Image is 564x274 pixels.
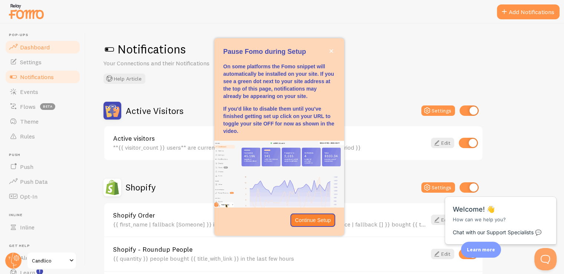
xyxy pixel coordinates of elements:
a: Shopify Order [113,212,426,219]
a: Candlico [27,252,77,270]
p: Your Connections and their Notifications [103,59,281,68]
a: Push Data [4,174,81,189]
div: {{ first_name | fallback [Someone] }} in {{ city | fallback [somewhere cool] }}, {{ province | fa... [113,221,426,228]
iframe: Help Scout Beacon - Open [534,248,557,270]
a: Notifications [4,69,81,84]
div: Learn more [461,242,501,258]
p: If you'd like to disable them until you've finished getting set up click on your URL to toggle yo... [223,105,335,135]
a: Edit [431,215,454,225]
button: Help Article [103,74,145,84]
span: Notifications [20,73,54,81]
div: {{ quantity }} people bought {{ title_with_link }} in the last few hours [113,255,426,262]
iframe: Help Scout Beacon - Messages and Notifications [441,178,561,248]
a: Edit [431,138,454,148]
a: Settings [4,55,81,69]
button: Settings [421,182,455,193]
span: Get Help [9,244,81,248]
span: Push Data [20,178,48,185]
button: Continue Setup [290,213,335,227]
span: Push [9,153,81,157]
a: Rules [4,129,81,144]
a: Push [4,159,81,174]
a: Opt-In [4,189,81,204]
span: Dashboard [20,43,50,51]
a: Events [4,84,81,99]
h2: Shopify [126,182,156,193]
span: Push [20,163,33,170]
span: Pop-ups [9,33,81,37]
img: Shopify [103,179,121,196]
span: Settings [20,58,42,66]
span: beta [40,103,55,110]
a: Dashboard [4,40,81,55]
span: Theme [20,118,39,125]
span: Opt-In [20,193,37,200]
a: Inline [4,220,81,235]
img: fomo-relay-logo-orange.svg [8,2,45,21]
a: Active visitors [113,135,426,142]
p: Continue Setup [295,216,331,224]
a: Theme [4,114,81,129]
div: Pause Fomo during Setup [214,38,344,236]
h1: Notifications [103,42,546,57]
img: Active Visitors [103,102,121,120]
span: Flows [20,103,36,110]
a: Flows beta [4,99,81,114]
button: Settings [421,105,455,116]
span: Rules [20,133,35,140]
div: **{{ visitor_count }} users** are currently active on our {{ page_or_website }} {{ time_period }} [113,144,426,151]
p: Pause Fomo during Setup [223,47,335,57]
h2: Active Visitors [126,105,184,117]
a: Alerts [4,250,81,265]
p: Learn more [467,246,495,253]
span: Inline [20,224,34,231]
span: Candlico [32,256,67,265]
span: Events [20,88,38,95]
a: Shopify - Roundup People [113,246,426,253]
button: close, [327,47,335,55]
span: Inline [9,213,81,218]
a: Edit [431,249,454,259]
p: On some platforms the Fomo snippet will automatically be installed on your site. If you see a gre... [223,63,335,100]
